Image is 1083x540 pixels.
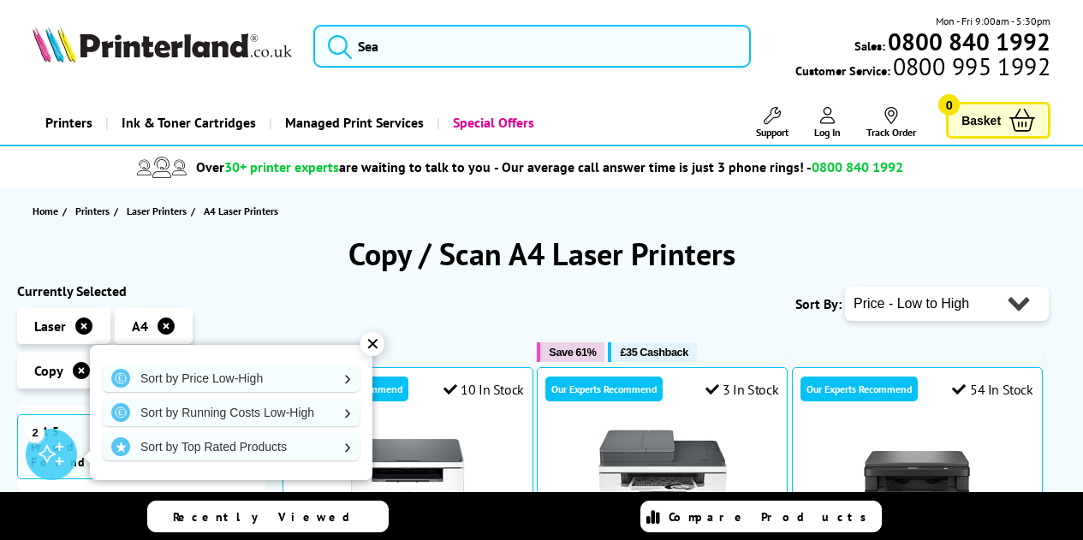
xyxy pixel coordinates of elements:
[34,317,66,335] span: Laser
[103,365,360,392] a: Sort by Price Low-High
[127,202,191,220] a: Laser Printers
[33,101,105,145] a: Printers
[33,26,292,62] img: Printerland Logo
[313,25,751,68] input: Sea
[854,38,885,54] span: Sales:
[494,158,903,175] span: - Our average call answer time is just 3 phone rings! -
[814,107,841,139] a: Log In
[961,109,1001,132] span: Basket
[33,26,292,66] a: Printerland Logo
[756,126,788,139] span: Support
[866,107,916,139] a: Track Order
[17,414,174,479] span: 215 Products Found
[936,13,1050,29] span: Mon - Fri 9:00am - 5:30pm
[224,158,339,175] span: 30+ printer experts
[147,501,389,532] a: Recently Viewed
[545,377,663,401] div: Our Experts Recommend
[620,346,687,359] span: £35 Cashback
[127,202,187,220] span: Laser Printers
[26,423,45,442] div: 2
[608,342,696,362] button: £35 Cashback
[946,102,1050,139] a: Basket 0
[437,101,547,145] a: Special Offers
[938,94,960,116] span: 0
[669,509,876,525] span: Compare Products
[75,202,110,220] span: Printers
[196,158,491,175] span: Over are waiting to talk to you
[103,399,360,426] a: Sort by Running Costs Low-High
[795,58,1050,79] span: Customer Service:
[122,101,256,145] span: Ink & Toner Cartridges
[443,381,524,398] div: 10 In Stock
[795,295,842,312] span: Sort By:
[105,101,269,145] a: Ink & Toner Cartridges
[75,202,114,220] a: Printers
[103,433,360,460] a: Sort by Top Rated Products
[17,282,265,300] div: Currently Selected
[33,202,62,220] a: Home
[173,509,367,525] span: Recently Viewed
[17,234,1066,274] h1: Copy / Scan A4 Laser Printers
[885,33,1050,50] a: 0800 840 1992
[549,346,596,359] span: Save 61%
[269,101,437,145] a: Managed Print Services
[640,501,882,532] a: Compare Products
[756,107,788,139] a: Support
[814,126,841,139] span: Log In
[204,205,278,217] span: A4 Laser Printers
[360,332,384,356] div: ✕
[537,342,604,362] button: Save 61%
[800,377,918,401] div: Our Experts Recommend
[952,381,1032,398] div: 54 In Stock
[705,381,779,398] div: 3 In Stock
[888,26,1050,57] b: 0800 840 1992
[132,317,148,335] span: A4
[812,158,903,175] span: 0800 840 1992
[34,362,63,379] span: Copy
[890,58,1050,74] span: 0800 995 1992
